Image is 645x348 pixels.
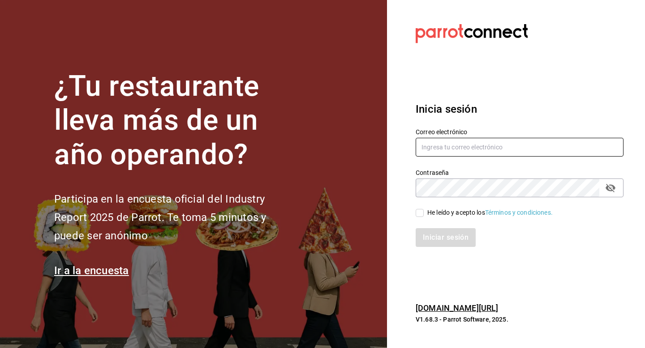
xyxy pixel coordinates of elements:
[416,315,623,324] p: V1.68.3 - Parrot Software, 2025.
[416,101,623,117] h3: Inicia sesión
[416,138,623,157] input: Ingresa tu correo electrónico
[427,208,553,217] div: He leído y acepto los
[603,180,618,195] button: passwordField
[54,69,296,172] h1: ¿Tu restaurante lleva más de un año operando?
[54,264,129,277] a: Ir a la encuesta
[416,169,623,175] label: Contraseña
[54,190,296,245] h2: Participa en la encuesta oficial del Industry Report 2025 de Parrot. Te toma 5 minutos y puede se...
[485,209,553,216] a: Términos y condiciones.
[416,303,498,313] a: [DOMAIN_NAME][URL]
[416,128,623,135] label: Correo electrónico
